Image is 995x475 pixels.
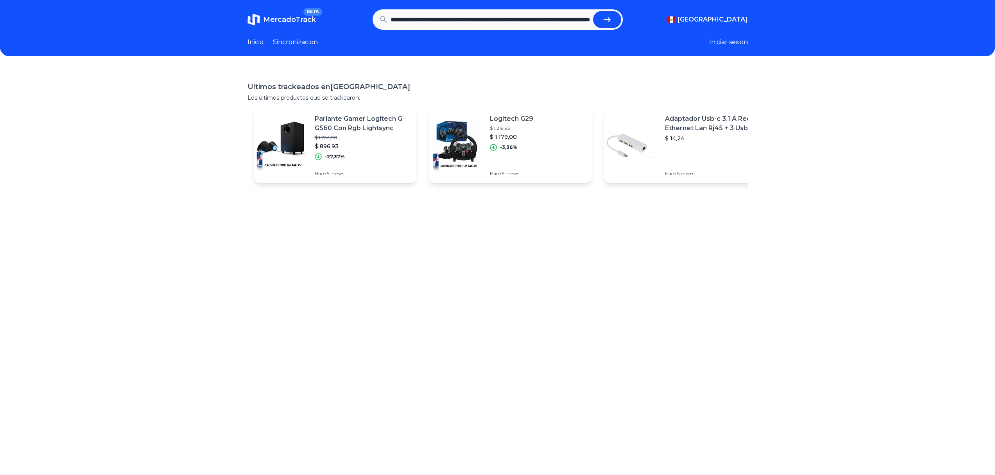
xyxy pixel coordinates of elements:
img: Peru [667,16,676,23]
img: Featured image [429,118,484,173]
p: Hace 5 meses [315,170,410,177]
button: [GEOGRAPHIC_DATA] [667,15,748,24]
p: $ 1.219,93 [490,125,533,131]
p: Adaptador Usb-c 3.1 A Red Ethernet Lan Rj45 + 3 Usb 3.0 [665,114,760,133]
span: [GEOGRAPHIC_DATA] [678,15,748,24]
a: Inicio [247,38,264,47]
span: BETA [303,8,322,16]
p: Los ultimos productos que se trackearon. [247,94,748,102]
p: -27,37% [325,154,345,160]
p: $ 896,93 [315,142,410,150]
a: MercadoTrackBETA [247,13,316,26]
p: Parlante Gamer Logitech G G560 Con Rgb Lightsync [315,114,410,133]
button: Iniciar sesion [709,38,748,47]
h1: Ultimos trackeados en [GEOGRAPHIC_DATA] [247,81,748,92]
p: $ 1.234,90 [315,134,410,141]
a: Featured imageParlante Gamer Logitech G G560 Con Rgb Lightsync$ 1.234,90$ 896,93-27,37%Hace 5 meses [254,108,416,183]
p: $ 1.179,00 [490,133,533,141]
p: Hace 5 meses [665,170,760,177]
span: MercadoTrack [263,15,316,24]
p: Hace 5 meses [490,170,533,177]
img: Featured image [604,118,659,173]
p: $ 14,24 [665,134,760,142]
a: Featured imageLogitech G29$ 1.219,93$ 1.179,00-3,36%Hace 5 meses [429,108,592,183]
a: Sincronizacion [273,38,318,47]
p: Logitech G29 [490,114,533,124]
p: -3,36% [500,144,517,151]
a: Featured imageAdaptador Usb-c 3.1 A Red Ethernet Lan Rj45 + 3 Usb 3.0$ 14,24Hace 5 meses [604,108,767,183]
img: MercadoTrack [247,13,260,26]
img: Featured image [254,118,308,173]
